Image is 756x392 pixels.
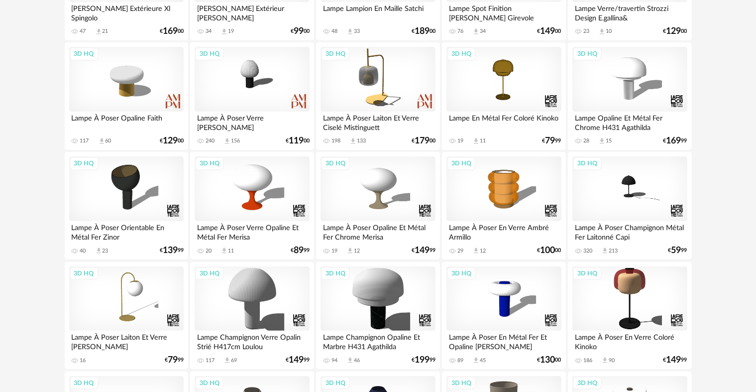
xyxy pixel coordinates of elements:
div: € 00 [412,137,435,144]
div: € 00 [538,357,561,364]
div: € 99 [412,357,435,364]
a: 3D HQ Lampe À Poser Laiton Et Verre Ciselé Mistinguett 198 Download icon 133 €17900 [316,42,439,150]
span: 169 [666,137,681,144]
span: 119 [289,137,304,144]
div: 40 [80,248,86,255]
div: 133 [357,137,366,144]
span: 129 [163,137,178,144]
span: 149 [415,247,430,254]
span: Download icon [220,28,228,35]
a: 3D HQ Lampe À Poser Verre [PERSON_NAME] 240 Download icon 156 €11900 [190,42,314,150]
div: Lampe Lampion En Maille Satchi [321,2,435,22]
div: 240 [206,137,215,144]
div: Lampe Verre/travertin Strozzi Design E.gallina& [572,2,687,22]
span: 169 [163,28,178,35]
div: 3D HQ [447,157,476,170]
span: Download icon [346,357,354,364]
a: 3D HQ Lampe À Poser Opaline Et Métal Fer Chrome Merisa 19 Download icon 12 €14999 [316,152,439,260]
a: 3D HQ Lampe À Poser Opaline Faith 117 Download icon 60 €12900 [65,42,188,150]
div: 89 [457,357,463,364]
div: 12 [480,248,486,255]
span: 189 [415,28,430,35]
div: € 00 [160,28,184,35]
div: 15 [606,137,612,144]
span: Download icon [598,28,606,35]
div: 20 [206,248,212,255]
div: 48 [331,28,337,35]
div: Lampe À Poser Opaline Faith [69,112,184,131]
div: 117 [80,137,89,144]
div: 3D HQ [70,267,99,280]
div: Lampe À Poser En Verre Ambré Armillo [446,221,561,241]
span: 199 [415,357,430,364]
a: 3D HQ Lampe À Poser Orientable En Métal Fer Zinor 40 Download icon 23 €13999 [65,152,188,260]
div: 69 [231,357,237,364]
div: 45 [480,357,486,364]
div: Lampe À Poser Orientable En Métal Fer Zinor [69,221,184,241]
span: Download icon [220,247,228,255]
span: 129 [666,28,681,35]
div: 12 [354,248,360,255]
div: € 00 [663,28,687,35]
div: € 00 [160,137,184,144]
span: Download icon [223,137,231,145]
div: 3D HQ [195,377,224,390]
span: Download icon [346,247,354,255]
span: 149 [289,357,304,364]
div: Lampe À Poser En Métal Fer Et Opaline [PERSON_NAME] [446,331,561,351]
div: 94 [331,357,337,364]
div: € 00 [286,137,310,144]
div: € 99 [663,137,687,144]
div: € 00 [538,247,561,254]
span: Download icon [98,137,106,145]
div: 28 [583,137,589,144]
div: 3D HQ [70,47,99,60]
span: Download icon [346,28,354,35]
div: 320 [583,248,592,255]
div: 19 [228,28,234,35]
span: 59 [671,247,681,254]
a: 3D HQ Lampe À Poser En Métal Fer Et Opaline [PERSON_NAME] 89 Download icon 45 €13000 [442,262,565,370]
div: 3D HQ [321,157,350,170]
div: 3D HQ [70,377,99,390]
div: Lampe Champignon Verre Opalin Strié H417cm Loulou [195,331,309,351]
div: Lampe À Poser Opaline Et Métal Fer Chrome Merisa [321,221,435,241]
div: Lampe Champignon Opaline Et Marbre H431 Agathilda [321,331,435,351]
div: Lampe Spot Finition [PERSON_NAME] Girevole [446,2,561,22]
span: Download icon [472,357,480,364]
div: € 00 [538,28,561,35]
div: 19 [457,137,463,144]
a: 3D HQ Lampe À Poser Verre Opaline Et Métal Fer Merisa 20 Download icon 11 €8999 [190,152,314,260]
div: 19 [331,248,337,255]
div: € 99 [663,357,687,364]
div: 46 [354,357,360,364]
div: 3D HQ [447,47,476,60]
div: Lampe À Poser Verre [PERSON_NAME] [195,112,309,131]
div: € 99 [542,137,561,144]
div: [PERSON_NAME] Extérieure Xl Spingolo [69,2,184,22]
span: Download icon [598,137,606,145]
div: € 99 [291,247,310,254]
div: 23 [583,28,589,35]
a: 3D HQ Lampe À Poser En Verre Ambré Armillo 29 Download icon 12 €10000 [442,152,565,260]
span: Download icon [223,357,231,364]
span: 99 [294,28,304,35]
span: 139 [163,247,178,254]
div: 34 [206,28,212,35]
div: 21 [103,28,108,35]
div: 47 [80,28,86,35]
a: 3D HQ Lampe À Poser Laiton Et Verre [PERSON_NAME] 16 €7999 [65,262,188,370]
div: 3D HQ [573,267,602,280]
div: 10 [606,28,612,35]
div: 156 [231,137,240,144]
div: 3D HQ [573,377,602,390]
div: Lampe À Poser Laiton Et Verre Ciselé Mistinguett [321,112,435,131]
div: 76 [457,28,463,35]
div: 3D HQ [321,377,350,390]
span: Download icon [95,28,103,35]
div: 3D HQ [70,157,99,170]
span: 79 [168,357,178,364]
div: Lampe À Poser Laiton Et Verre [PERSON_NAME] [69,331,184,351]
div: Lampe Opaline Et Métal Fer Chrome H431 Agathilda [572,112,687,131]
div: 3D HQ [447,267,476,280]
